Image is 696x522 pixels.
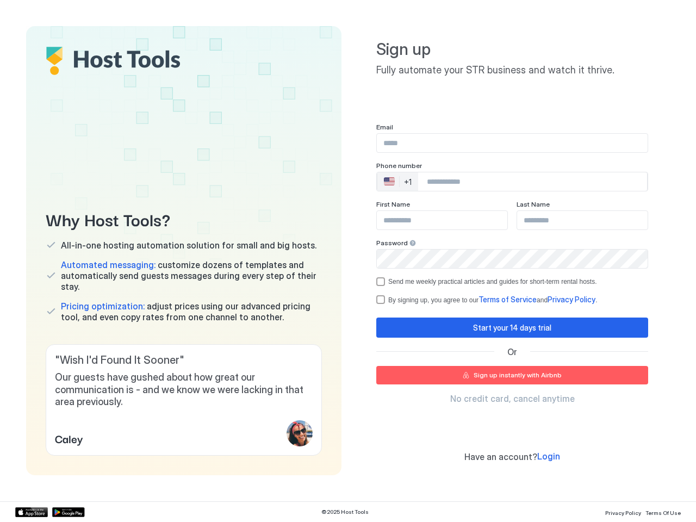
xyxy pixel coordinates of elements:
[61,259,322,292] span: customize dozens of templates and automatically send guests messages during every step of their s...
[404,177,412,187] div: +1
[376,366,648,384] button: Sign up instantly with Airbnb
[473,322,551,333] div: Start your 14 days trial
[517,200,550,208] span: Last Name
[61,259,156,270] span: Automated messaging:
[376,39,648,60] span: Sign up
[478,295,537,304] span: Terms of Service
[46,207,322,231] span: Why Host Tools?
[548,295,595,304] span: Privacy Policy
[474,370,562,380] div: Sign up instantly with Airbnb
[548,296,595,304] a: Privacy Policy
[61,240,316,251] span: All-in-one hosting automation solution for small and big hosts.
[605,509,641,516] span: Privacy Policy
[55,430,83,446] span: Caley
[478,296,537,304] a: Terms of Service
[61,301,145,312] span: Pricing optimization:
[384,175,395,188] div: 🇺🇸
[507,346,517,357] span: Or
[377,250,648,268] input: Input Field
[450,393,575,404] span: No credit card, cancel anytime
[376,239,408,247] span: Password
[388,278,597,285] div: Send me weekly practical articles and guides for short-term rental hosts.
[464,451,537,462] span: Have an account?
[418,172,647,191] input: Phone Number input
[287,420,313,446] div: profile
[61,301,322,322] span: adjust prices using our advanced pricing tool, and even copy rates from one channel to another.
[376,318,648,338] button: Start your 14 days trial
[377,134,648,152] input: Input Field
[376,161,422,170] span: Phone number
[377,172,418,191] div: Countries button
[55,371,313,408] span: Our guests have gushed about how great our communication is - and we know we were lacking in that...
[376,295,648,304] div: termsPrivacy
[321,508,369,515] span: © 2025 Host Tools
[376,123,393,131] span: Email
[376,200,410,208] span: First Name
[645,506,681,518] a: Terms Of Use
[517,211,648,229] input: Input Field
[376,277,648,286] div: optOut
[537,451,560,462] a: Login
[605,506,641,518] a: Privacy Policy
[377,211,507,229] input: Input Field
[376,64,648,77] span: Fully automate your STR business and watch it thrive.
[52,507,85,517] a: Google Play Store
[11,485,37,511] iframe: Intercom live chat
[55,353,313,367] span: " Wish I'd Found It Sooner "
[645,509,681,516] span: Terms Of Use
[388,295,597,304] div: By signing up, you agree to our and .
[15,507,48,517] a: App Store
